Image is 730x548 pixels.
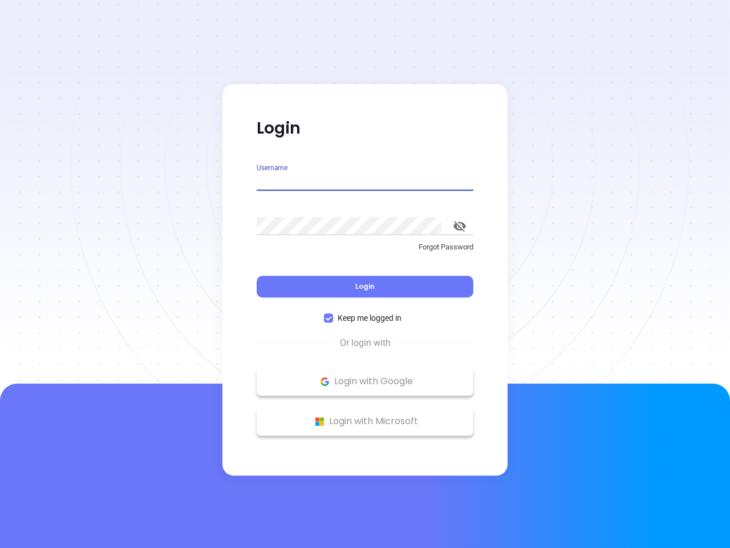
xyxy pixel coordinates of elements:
[257,276,473,297] button: Login
[334,336,396,350] span: Or login with
[313,414,327,429] img: Microsoft Logo
[257,241,473,262] a: Forgot Password
[257,407,473,436] button: Microsoft Logo Login with Microsoft
[257,241,473,253] p: Forgot Password
[333,312,406,324] span: Keep me logged in
[446,212,473,240] button: toggle password visibility
[262,413,468,430] p: Login with Microsoft
[318,374,332,389] img: Google Logo
[257,118,473,139] p: Login
[355,281,375,291] span: Login
[257,367,473,396] button: Google Logo Login with Google
[257,164,287,171] label: Username
[262,373,468,390] p: Login with Google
